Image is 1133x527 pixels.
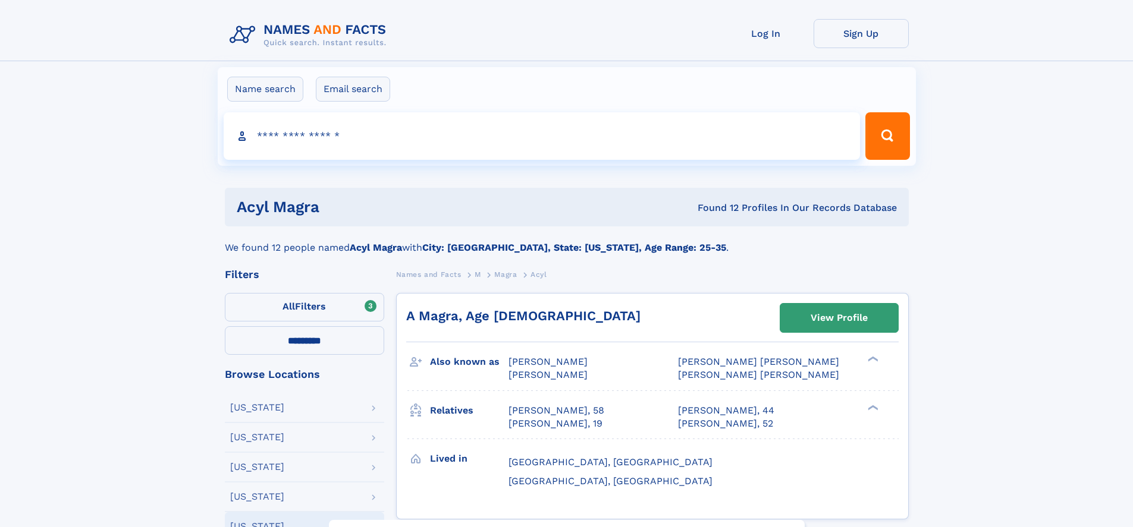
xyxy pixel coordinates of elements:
h3: Lived in [430,449,509,469]
div: [US_STATE] [230,462,284,472]
a: Log In [718,19,814,48]
div: Found 12 Profiles In Our Records Database [509,201,897,214]
span: [GEOGRAPHIC_DATA], [GEOGRAPHIC_DATA] [509,456,713,468]
a: [PERSON_NAME], 58 [509,404,604,417]
span: Acyl [531,270,547,279]
span: M [475,270,481,279]
b: City: [GEOGRAPHIC_DATA], State: [US_STATE], Age Range: 25-35 [422,242,726,253]
span: [PERSON_NAME] [PERSON_NAME] [678,369,839,380]
img: Logo Names and Facts [225,19,396,51]
div: [US_STATE] [230,403,284,412]
a: Sign Up [814,19,909,48]
button: Search Button [865,112,909,160]
div: Browse Locations [225,369,384,380]
span: [PERSON_NAME] [PERSON_NAME] [678,356,839,367]
b: Acyl Magra [350,242,402,253]
label: Email search [316,77,390,102]
div: Filters [225,269,384,280]
div: [US_STATE] [230,492,284,501]
div: ❯ [865,355,879,363]
h1: Acyl Magra [237,200,509,214]
span: [PERSON_NAME] [509,369,588,380]
div: [US_STATE] [230,433,284,442]
span: [PERSON_NAME] [509,356,588,367]
span: Magra [494,270,517,279]
span: All [283,301,295,312]
a: M [475,267,481,282]
label: Name search [227,77,303,102]
div: View Profile [811,304,868,332]
a: [PERSON_NAME], 19 [509,417,602,430]
a: [PERSON_NAME], 44 [678,404,774,417]
a: View Profile [780,304,898,332]
label: Filters [225,293,384,321]
span: [GEOGRAPHIC_DATA], [GEOGRAPHIC_DATA] [509,475,713,487]
a: [PERSON_NAME], 52 [678,417,773,430]
a: Magra [494,267,517,282]
a: A Magra, Age [DEMOGRAPHIC_DATA] [406,308,641,323]
h3: Also known as [430,352,509,372]
input: search input [224,112,861,160]
h3: Relatives [430,400,509,421]
a: Names and Facts [396,267,462,282]
div: ❯ [865,403,879,411]
div: We found 12 people named with . [225,226,909,255]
